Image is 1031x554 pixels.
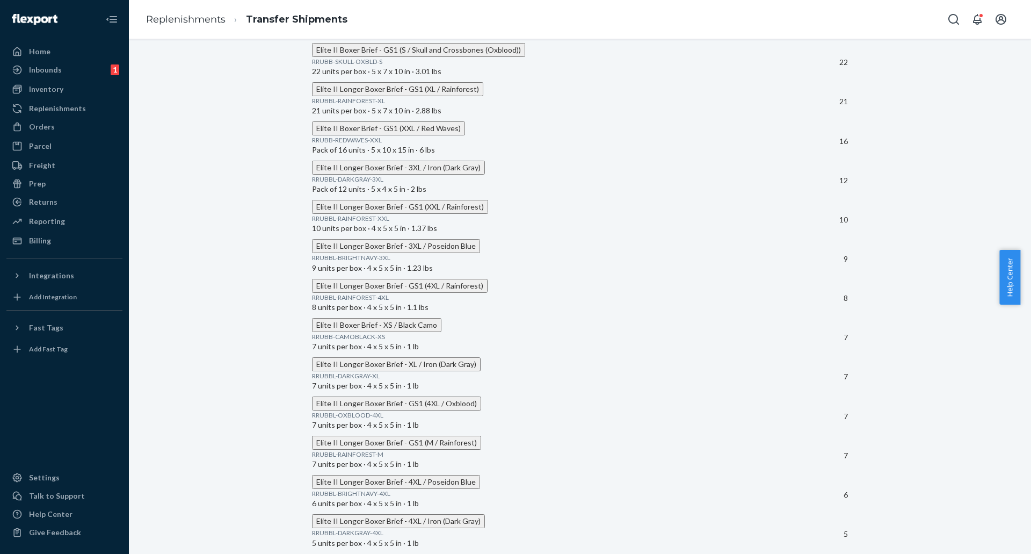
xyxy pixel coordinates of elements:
button: Elite II Boxer Brief - GS1 (XXL / Red Waves) [312,121,465,135]
a: Inventory [6,81,122,98]
span: Elite II Longer Boxer Brief - GS1 (4XL / Oxblood) [316,399,477,408]
div: Integrations [29,270,74,281]
div: Add Fast Tag [29,344,68,354]
span: RRUBBL-DARKGRAY-3XL [312,175,383,183]
div: Fast Tags [29,322,63,333]
p: 7 [805,332,848,343]
p: 6 units per box · 4 x 5 x 5 in · 1 lb [312,498,805,509]
p: 6 [805,490,848,500]
div: Add Integration [29,292,77,301]
div: Talk to Support [29,491,85,501]
span: RRUBBL-BRIGHTNAVY-3XL [312,254,390,262]
div: Help Center [29,509,72,520]
span: Elite II Longer Boxer Brief - GS1 (4XL / Rainforest) [316,281,483,290]
p: 5 [805,529,848,539]
div: Home [29,46,50,57]
a: Settings [6,469,122,486]
button: Give Feedback [6,524,122,541]
a: Freight [6,157,122,174]
span: RRUBB-CAMOBLACK-XS [312,333,385,341]
span: RRUBBL-RAINFOREST-XL [312,97,385,105]
div: Inbounds [29,64,62,75]
p: 21 [805,96,848,107]
p: 8 units per box · 4 x 5 x 5 in · 1.1 lbs [312,302,805,313]
p: 22 [805,57,848,68]
span: RRUBBL-DARKGRAY-XL [312,372,380,380]
a: Help Center [6,506,122,523]
div: 1 [111,64,119,75]
button: Elite II Longer Boxer Brief - GS1 (XXL / Rainforest) [312,200,488,214]
p: 7 units per box · 4 x 5 x 5 in · 1 lb [312,380,805,391]
span: RRUBBL-RAINFOREST-M [312,450,383,458]
span: Elite II Boxer Brief - XS / Black Camo [316,320,437,329]
button: Elite II Longer Boxer Brief - XL / Iron (Dark Gray) [312,357,481,371]
span: Elite II Longer Boxer Brief - 3XL / Iron (Dark Gray) [316,163,481,172]
span: Elite II Longer Boxer Brief - 4XL / Iron (Dark Gray) [316,516,481,526]
button: Close Navigation [101,9,122,30]
span: Elite II Longer Boxer Brief - GS1 (XXL / Rainforest) [316,202,484,211]
span: Elite II Longer Boxer Brief - GS1 (M / Rainforest) [316,438,477,447]
p: 10 units per box · 4 x 5 x 5 in · 1.37 lbs [312,223,805,234]
button: Elite II Boxer Brief - XS / Black Camo [312,318,441,332]
span: RRUBBL-DARKGRAY-4XL [312,529,383,537]
a: Home [6,43,122,60]
button: Open Search Box [943,9,964,30]
a: Billing [6,232,122,249]
button: Integrations [6,267,122,284]
span: Elite II Boxer Brief - GS1 (XXL / Red Waves) [316,124,461,133]
p: 22 units per box · 5 x 7 x 10 in · 3.01 lbs [312,66,805,77]
button: Elite II Longer Boxer Brief - 3XL / Iron (Dark Gray) [312,161,485,175]
div: Settings [29,472,60,483]
p: 9 units per box · 4 x 5 x 5 in · 1.23 lbs [312,263,805,274]
button: Elite II Longer Boxer Brief - GS1 (M / Rainforest) [312,436,481,450]
p: 7 units per box · 4 x 5 x 5 in · 1 lb [312,459,805,470]
p: 12 [805,175,848,186]
p: 7 units per box · 4 x 5 x 5 in · 1 lb [312,341,805,352]
button: Help Center [999,250,1020,305]
span: RRUBBL-OXBLOOD-4XL [312,411,383,419]
span: Elite II Longer Boxer Brief - 3XL / Poseidon Blue [316,241,476,250]
p: Pack of 12 units · 5 x 4 x 5 in · 2 lbs [312,184,805,195]
div: Give Feedback [29,527,81,538]
button: Elite II Boxer Brief - GS1 (S / Skull and Crossbones (Oxblood)) [312,43,525,57]
div: Prep [29,178,46,189]
a: Add Integration [6,289,122,306]
p: 7 [805,411,848,422]
p: 7 [805,371,848,382]
a: Add Fast Tag [6,341,122,358]
button: Elite II Longer Boxer Brief - 3XL / Poseidon Blue [312,239,480,253]
button: Elite II Longer Boxer Brief - 4XL / Iron (Dark Gray) [312,514,485,528]
button: Fast Tags [6,319,122,336]
button: Open account menu [990,9,1012,30]
button: Elite II Longer Boxer Brief - GS1 (4XL / Oxblood) [312,397,481,411]
div: Orders [29,121,55,132]
p: 16 [805,136,848,147]
span: RRUBB-REDWAVES-XXL [312,136,382,144]
span: Elite II Longer Boxer Brief - XL / Iron (Dark Gray) [316,359,476,369]
p: Pack of 16 units · 5 x 10 x 15 in · 6 lbs [312,145,805,155]
button: Elite II Longer Boxer Brief - GS1 (4XL / Rainforest) [312,279,488,293]
p: 7 units per box · 4 x 5 x 5 in · 1 lb [312,420,805,430]
a: Orders [6,118,122,135]
p: 7 [805,450,848,461]
button: Open notifications [967,9,988,30]
a: Transfer Shipments [246,13,347,25]
span: RRUBB-SKULL-OXBLD-S [312,57,382,66]
div: Parcel [29,141,52,152]
img: Flexport logo [12,14,57,25]
a: Returns [6,193,122,211]
div: Freight [29,160,55,171]
div: Reporting [29,216,65,227]
span: Elite II Boxer Brief - GS1 (S / Skull and Crossbones (Oxblood)) [316,45,521,54]
ol: breadcrumbs [137,4,356,35]
a: Inbounds1 [6,61,122,78]
a: Replenishments [6,100,122,117]
span: Elite II Longer Boxer Brief - GS1 (XL / Rainforest) [316,84,479,93]
a: Reporting [6,213,122,230]
p: 21 units per box · 5 x 7 x 10 in · 2.88 lbs [312,105,805,116]
a: Parcel [6,138,122,155]
div: Inventory [29,84,63,95]
span: RRUBBL-RAINFOREST-4XL [312,293,389,301]
span: RRUBBL-RAINFOREST-XXL [312,214,389,222]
